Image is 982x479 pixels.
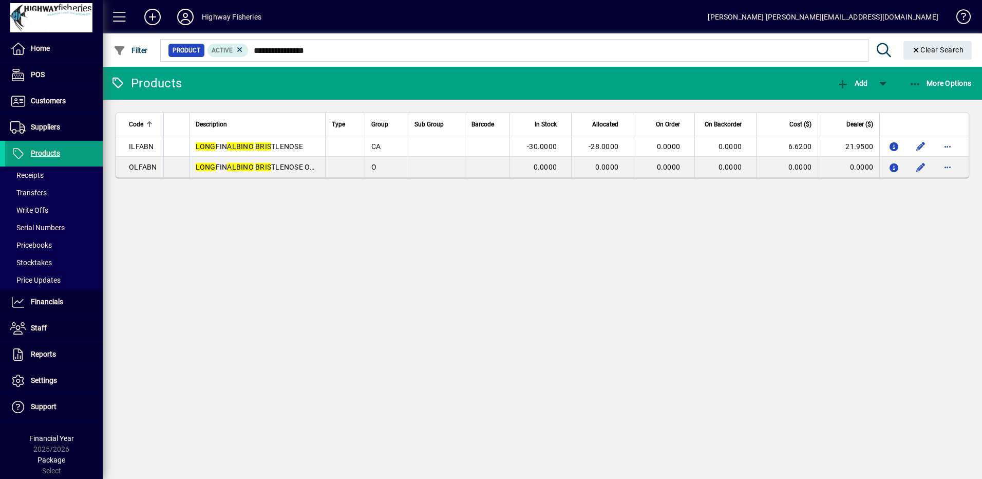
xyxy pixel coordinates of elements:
a: Receipts [5,167,103,184]
span: On Order [656,119,680,130]
div: Highway Fisheries [202,9,261,25]
button: Edit [913,159,929,175]
span: POS [31,70,45,79]
em: ALBINO [227,163,254,171]
button: More Options [907,74,974,93]
span: Group [371,119,388,130]
button: More options [939,159,956,175]
span: 0.0000 [719,163,742,171]
span: Add [837,79,867,87]
span: OLFABN [129,163,157,171]
td: 0.0000 [818,157,879,177]
span: Description [196,119,227,130]
a: POS [5,62,103,88]
span: Filter [114,46,148,54]
a: Serial Numbers [5,219,103,236]
span: Serial Numbers [10,224,65,232]
span: In Stock [535,119,557,130]
span: FIN TLENOSE OUT OF STOCK [196,163,355,171]
span: Cost ($) [789,119,811,130]
a: Write Offs [5,201,103,219]
a: Customers [5,88,103,114]
span: Pricebooks [10,241,52,249]
div: [PERSON_NAME] [PERSON_NAME][EMAIL_ADDRESS][DOMAIN_NAME] [708,9,938,25]
td: 21.9500 [818,136,879,157]
td: 0.0000 [756,157,818,177]
span: Transfers [10,189,47,197]
span: 0.0000 [657,163,681,171]
span: Type [332,119,345,130]
span: On Backorder [705,119,742,130]
a: Financials [5,289,103,315]
div: Barcode [471,119,503,130]
span: Suppliers [31,123,60,131]
span: Product [173,45,200,56]
em: LONG [196,142,216,151]
button: Add [834,74,870,93]
span: 0.0000 [534,163,557,171]
span: Active [212,47,233,54]
button: Edit [913,138,929,155]
span: 0.0000 [657,142,681,151]
span: Financial Year [29,434,74,443]
a: Knowledge Base [949,2,969,35]
em: BRIS [255,163,271,171]
td: 6.6200 [756,136,818,157]
div: Description [196,119,319,130]
div: Sub Group [414,119,459,130]
a: Pricebooks [5,236,103,254]
span: Stocktakes [10,259,52,267]
a: Transfers [5,184,103,201]
span: Write Offs [10,206,48,214]
a: Staff [5,316,103,341]
span: Price Updates [10,276,61,284]
button: Filter [111,41,150,60]
span: 0.0000 [595,163,619,171]
button: Profile [169,8,202,26]
div: Type [332,119,358,130]
button: Clear [903,41,972,60]
div: On Backorder [701,119,751,130]
span: -30.0000 [527,142,557,151]
a: Suppliers [5,115,103,140]
button: More options [939,138,956,155]
div: Allocated [578,119,628,130]
a: Support [5,394,103,420]
span: ILFABN [129,142,154,151]
span: Home [31,44,50,52]
span: Code [129,119,143,130]
span: O [371,163,376,171]
div: In Stock [516,119,566,130]
span: Financials [31,298,63,306]
div: Group [371,119,402,130]
a: Price Updates [5,271,103,289]
div: Code [129,119,157,130]
a: Home [5,36,103,62]
span: Support [31,402,56,411]
span: Dealer ($) [846,119,873,130]
a: Reports [5,342,103,367]
a: Stocktakes [5,254,103,271]
div: Products [110,75,182,91]
span: Clear Search [912,46,964,54]
a: Settings [5,368,103,394]
span: Barcode [471,119,494,130]
div: On Order [639,119,689,130]
span: Settings [31,376,57,384]
span: CA [371,142,381,151]
span: Allocated [592,119,618,130]
button: Add [136,8,169,26]
span: More Options [909,79,972,87]
em: BRIS [255,142,271,151]
em: ALBINO [227,142,254,151]
em: LONG [196,163,216,171]
span: Products [31,149,60,157]
span: Staff [31,324,47,332]
span: 0.0000 [719,142,742,151]
span: Receipts [10,171,44,179]
span: Package [37,456,65,464]
span: Sub Group [414,119,444,130]
span: Customers [31,97,66,105]
mat-chip: Activation Status: Active [207,44,249,57]
span: Reports [31,350,56,358]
